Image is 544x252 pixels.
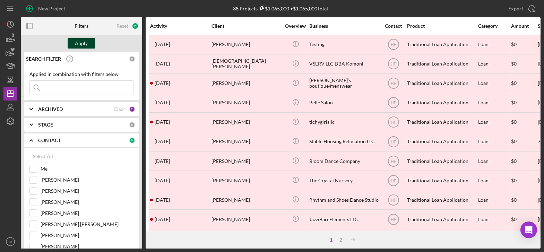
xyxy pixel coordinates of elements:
div: Loan [478,55,510,73]
div: Rhythm and Shoes Dance Studio [309,191,379,209]
div: Traditional Loan Application [407,191,476,209]
div: $0 [511,210,537,228]
div: Product [407,23,476,29]
time: 2025-05-30 16:40 [155,178,170,183]
div: [PERSON_NAME] [211,229,281,248]
div: $0 [511,152,537,170]
div: Traditional Loan Application [407,171,476,190]
div: [PERSON_NAME] [211,210,281,228]
div: VSERV LLC DBA Komoni [309,55,379,73]
div: Loan [478,171,510,190]
div: $0 [511,94,537,112]
div: The Hair Jurniee Beauty School [309,229,379,248]
div: Stable Housing Relocation LLC [309,132,379,151]
div: Activity [150,23,211,29]
div: 0 [129,137,135,144]
div: $0 [511,35,537,54]
div: Loan [478,210,510,228]
div: $0 [511,191,537,209]
div: Business [309,23,379,29]
text: HF [391,101,396,105]
text: HF [391,120,396,125]
div: $0 [511,171,537,190]
div: Loan [478,113,510,131]
time: 2025-04-24 18:25 [155,42,170,47]
div: Traditional Loan Application [407,94,476,112]
button: New Project [21,2,72,16]
div: 38 Projects • $1,065,000 Total [233,6,328,11]
div: $0 [511,132,537,151]
label: [PERSON_NAME] [41,176,133,183]
div: [PERSON_NAME] [211,35,281,54]
div: [PERSON_NAME] [211,171,281,190]
label: Me [41,165,133,172]
div: Belle Salon [309,94,379,112]
div: Client [211,23,281,29]
div: Traditional Loan Application [407,132,476,151]
div: Traditional Loan Application [407,152,476,170]
div: $100,000 [511,229,537,248]
div: [DEMOGRAPHIC_DATA][PERSON_NAME] [211,55,281,73]
time: 2025-05-23 20:24 [155,61,170,67]
div: $0 [511,74,537,93]
div: [PERSON_NAME] [211,191,281,209]
div: [PERSON_NAME] [211,113,281,131]
b: CONTACT [38,138,61,143]
div: Loan [478,191,510,209]
b: STAGE [38,122,53,128]
time: 2025-07-09 18:03 [155,80,170,86]
text: HF [391,62,396,67]
div: Traditional Loan Application [407,74,476,93]
div: Clear [114,106,126,112]
div: 0 [129,122,135,128]
div: Traditional Loan Application [407,210,476,228]
text: HF [391,198,396,202]
div: Traditional Loan Application [407,55,476,73]
div: Loan [478,132,510,151]
text: HF [391,159,396,164]
button: Select All [29,149,57,163]
time: 2025-08-04 17:46 [155,217,170,222]
div: New Project [38,2,65,16]
time: 2025-07-11 00:57 [155,139,170,144]
div: [PERSON_NAME] [211,132,281,151]
label: [PERSON_NAME] [41,210,133,217]
div: 1 [327,237,336,243]
text: HF [391,42,396,47]
div: 2 [132,23,139,29]
button: TK [3,235,17,249]
div: Applied in combination with filters below [29,71,133,77]
div: 2 [129,106,135,112]
label: [PERSON_NAME] [41,232,133,239]
div: $1,065,000 [258,6,290,11]
text: HF [391,178,396,183]
div: Select All [33,149,53,163]
b: ARCHIVED [38,106,63,112]
label: [PERSON_NAME] [41,199,133,206]
div: 0 [129,56,135,62]
div: JazziBareElements LLC [309,210,379,228]
div: Bloom Dance Company [309,152,379,170]
div: The Crystal Nursery [309,171,379,190]
time: 2025-06-23 16:10 [155,100,170,105]
div: Apply [75,38,88,49]
div: Traditional Loan Application [407,229,476,248]
div: tichygirlsllc [309,113,379,131]
button: Apply [68,38,95,49]
div: Reset [116,23,128,29]
b: Filters [75,23,88,29]
div: Overview [283,23,309,29]
div: Loan [478,74,510,93]
div: Contact [380,23,406,29]
div: [PERSON_NAME]’s boutique/menswear [309,74,379,93]
div: [PERSON_NAME] [211,74,281,93]
b: SEARCH FILTER [26,56,61,62]
div: Open Intercom Messenger [520,221,537,238]
div: Category [478,23,510,29]
div: 2 [336,237,346,243]
div: Loan [478,35,510,54]
label: [PERSON_NAME] [41,188,133,194]
div: Loan [478,229,510,248]
text: TK [8,240,13,244]
div: Loan [478,94,510,112]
